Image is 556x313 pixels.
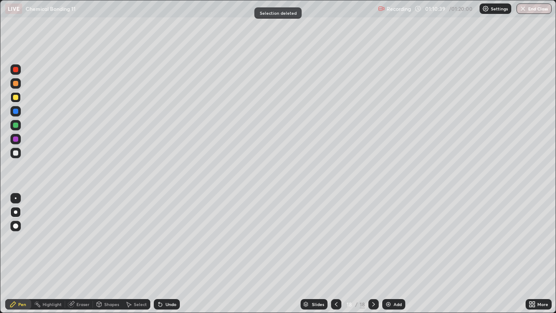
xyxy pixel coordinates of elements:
[385,301,392,308] img: add-slide-button
[537,302,548,306] div: More
[76,302,89,306] div: Eraser
[520,5,526,12] img: end-class-cross
[104,302,119,306] div: Shapes
[165,302,176,306] div: Undo
[43,302,62,306] div: Highlight
[8,5,20,12] p: LIVE
[360,300,365,308] div: 18
[355,302,358,307] div: /
[482,5,489,12] img: class-settings-icons
[387,6,411,12] p: Recording
[18,302,26,306] div: Pen
[26,5,76,12] p: Chemical Bonding 11
[134,302,147,306] div: Select
[312,302,324,306] div: Slides
[378,5,385,12] img: recording.375f2c34.svg
[345,302,354,307] div: 18
[516,3,552,14] button: End Class
[394,302,402,306] div: Add
[491,7,508,11] p: Settings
